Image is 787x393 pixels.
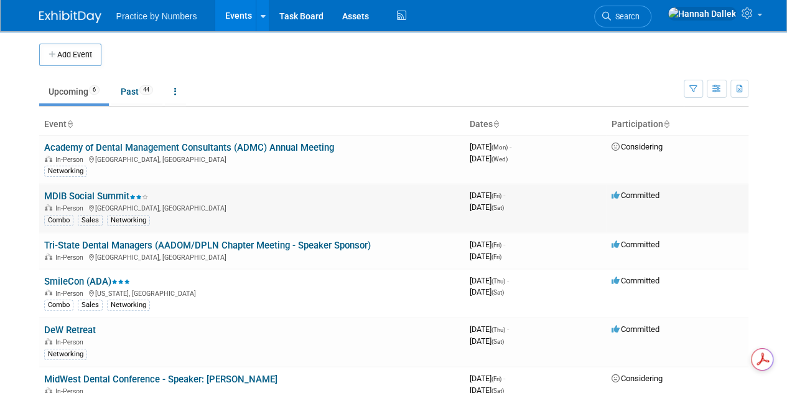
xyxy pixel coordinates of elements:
span: (Fri) [491,253,501,260]
a: SmileCon (ADA) [44,276,130,287]
span: Practice by Numbers [116,11,197,21]
span: - [503,191,505,200]
span: Considering [612,142,663,151]
div: [US_STATE], [GEOGRAPHIC_DATA] [44,288,460,298]
a: Academy of Dental Management Consultants (ADMC) Annual Meeting [44,142,334,153]
span: (Sat) [491,289,504,296]
span: 44 [139,85,153,95]
span: (Thu) [491,326,505,333]
span: Committed [612,191,659,200]
a: Tri-State Dental Managers (AADOM/DPLN Chapter Meeting - Speaker Sponsor) [44,240,371,251]
span: - [503,374,505,383]
span: [DATE] [470,142,511,151]
span: (Fri) [491,242,501,249]
a: MDIB Social Summit [44,191,148,202]
span: Committed [612,324,659,334]
span: In-Person [55,156,87,164]
a: Upcoming6 [39,80,109,103]
span: 6 [89,85,100,95]
span: [DATE] [470,336,504,346]
img: In-Person Event [45,290,52,296]
div: Combo [44,300,73,311]
div: Networking [44,166,87,177]
span: [DATE] [470,374,505,383]
a: Sort by Event Name [67,119,73,129]
span: [DATE] [470,154,508,163]
th: Event [39,114,465,135]
span: (Mon) [491,144,508,151]
div: [GEOGRAPHIC_DATA], [GEOGRAPHIC_DATA] [44,154,460,164]
span: In-Person [55,290,87,298]
div: [GEOGRAPHIC_DATA], [GEOGRAPHIC_DATA] [44,202,460,212]
span: (Sat) [491,204,504,211]
span: [DATE] [470,202,504,212]
a: Sort by Start Date [493,119,499,129]
img: In-Person Event [45,338,52,344]
div: Combo [44,215,73,226]
th: Dates [465,114,607,135]
a: Search [594,6,651,27]
a: Sort by Participation Type [663,119,669,129]
div: Sales [78,300,103,311]
div: Sales [78,215,103,226]
div: [GEOGRAPHIC_DATA], [GEOGRAPHIC_DATA] [44,252,460,262]
a: Past44 [111,80,162,103]
img: In-Person Event [45,204,52,211]
span: - [503,240,505,249]
span: In-Person [55,338,87,346]
span: In-Person [55,253,87,262]
a: DeW Retreat [44,324,96,336]
span: [DATE] [470,276,509,285]
span: (Fri) [491,376,501,382]
div: Networking [107,215,150,226]
button: Add Event [39,44,101,66]
img: Hannah Dallek [668,7,737,21]
span: Considering [612,374,663,383]
span: [DATE] [470,252,501,261]
span: - [510,142,511,151]
span: [DATE] [470,324,509,334]
span: (Fri) [491,192,501,199]
div: Networking [44,349,87,360]
span: - [507,276,509,285]
span: (Wed) [491,156,508,163]
span: (Sat) [491,338,504,345]
img: ExhibitDay [39,11,101,23]
span: (Thu) [491,278,505,285]
img: In-Person Event [45,156,52,162]
span: Committed [612,276,659,285]
span: - [507,324,509,334]
div: Networking [107,300,150,311]
span: [DATE] [470,191,505,200]
span: [DATE] [470,287,504,296]
img: In-Person Event [45,253,52,260]
span: In-Person [55,204,87,212]
span: [DATE] [470,240,505,249]
span: Search [611,12,640,21]
th: Participation [607,114,748,135]
a: MidWest Dental Conference - Speaker: [PERSON_NAME] [44,374,277,385]
span: Committed [612,240,659,249]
